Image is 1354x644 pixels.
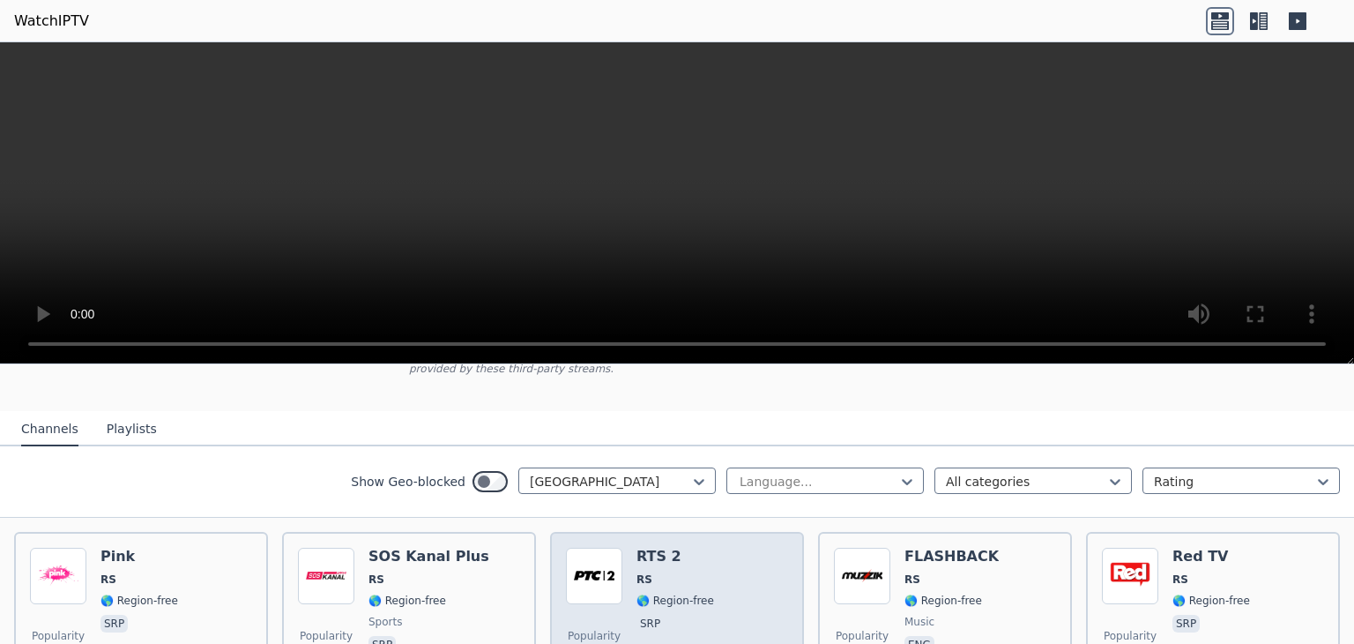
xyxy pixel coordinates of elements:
button: Channels [21,413,78,446]
span: RS [368,573,384,587]
h6: Pink [100,548,178,565]
span: music [904,615,934,629]
p: srp [1172,615,1200,633]
span: 🌎 Region-free [368,594,446,608]
span: Popularity [836,629,889,643]
span: Popularity [300,629,353,643]
span: Popularity [32,629,85,643]
span: RS [904,573,920,587]
span: 🌎 Region-free [636,594,714,608]
img: Red TV [1102,548,1158,604]
span: 🌎 Region-free [1172,594,1250,608]
span: 🌎 Region-free [904,594,982,608]
span: sports [368,615,402,629]
span: 🌎 Region-free [100,594,178,608]
button: Playlists [107,413,157,446]
p: srp [636,615,664,633]
span: RS [100,573,116,587]
h6: Red TV [1172,548,1250,565]
img: SOS Kanal Plus [298,548,354,604]
img: RTS 2 [566,548,622,604]
span: RS [636,573,652,587]
h6: RTS 2 [636,548,714,565]
span: Popularity [568,629,621,643]
label: Show Geo-blocked [351,473,465,490]
span: Popularity [1104,629,1157,643]
h6: FLASHBACK [904,548,999,565]
img: Pink [30,548,86,604]
img: FLASHBACK [834,548,890,604]
a: WatchIPTV [14,11,89,32]
h6: SOS Kanal Plus [368,548,489,565]
span: RS [1172,573,1188,587]
p: srp [100,615,128,633]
